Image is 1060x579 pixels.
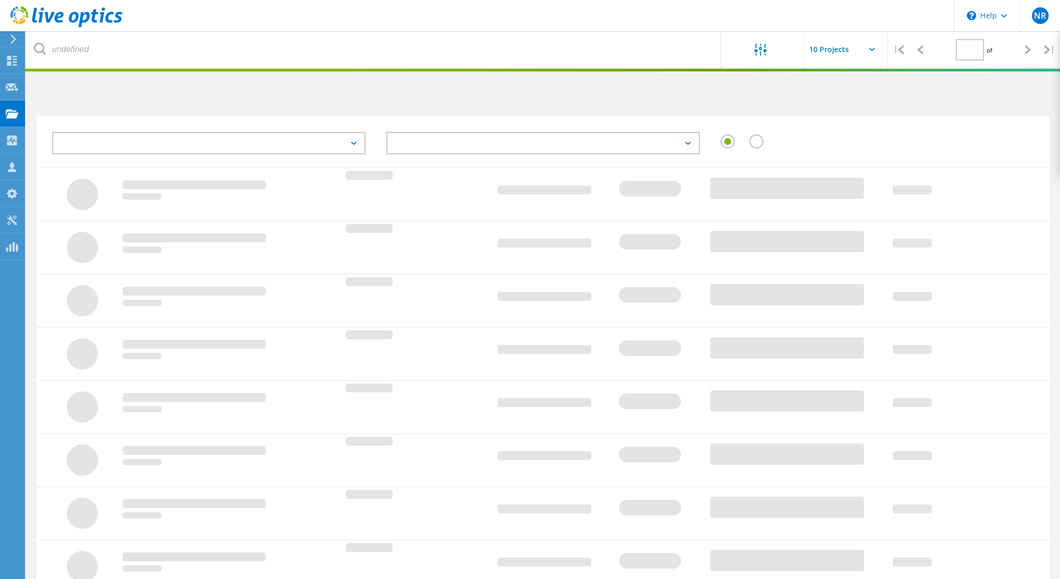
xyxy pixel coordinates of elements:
[986,46,992,55] span: of
[10,22,123,29] a: Live Optics Dashboard
[1034,11,1046,20] span: NR
[1039,31,1060,68] div: |
[967,11,976,20] svg: \n
[888,31,909,68] div: |
[26,31,722,68] input: undefined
